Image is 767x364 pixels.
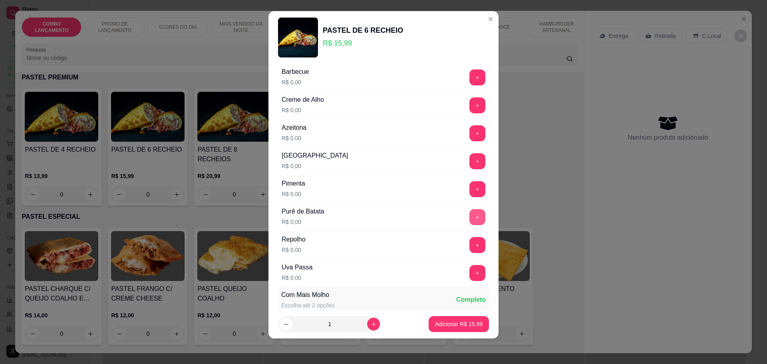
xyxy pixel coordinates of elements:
div: Barbecue [282,67,309,77]
button: add [469,153,485,169]
p: R$ 0,00 [282,162,348,170]
div: Pimenta [282,179,305,188]
div: Purê de Batata [282,207,324,216]
button: add [469,237,485,253]
p: R$ 0,00 [282,190,305,198]
p: R$ 0,00 [282,134,306,142]
div: Repolho [282,235,306,244]
button: add [469,265,485,281]
button: Adicionar R$ 15,99 [429,316,489,332]
button: decrease-product-quantity [280,318,292,330]
img: product-image [278,18,318,57]
button: add [469,181,485,197]
button: increase-product-quantity [367,318,380,330]
p: R$ 0,00 [282,218,324,226]
button: add [469,209,485,225]
p: R$ 0,00 [282,78,309,86]
div: Azeitona [282,123,306,133]
button: add [469,97,485,113]
div: Com Mais Molho [281,290,335,300]
p: R$ 0,00 [282,106,324,114]
button: Close [484,13,497,26]
div: PASTEL DE 6 RECHEIO [323,25,403,36]
p: R$ 15,99 [323,38,403,49]
p: Adicionar R$ 15,99 [435,320,483,328]
p: R$ 0,00 [282,274,312,282]
div: Completo [456,295,486,305]
div: [GEOGRAPHIC_DATA] [282,151,348,160]
div: Escolha até 2 opções [281,301,335,309]
div: Creme de Alho [282,95,324,105]
div: Uva Passa [282,263,312,272]
button: add [469,69,485,85]
button: add [469,125,485,141]
p: R$ 0,00 [282,246,306,254]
